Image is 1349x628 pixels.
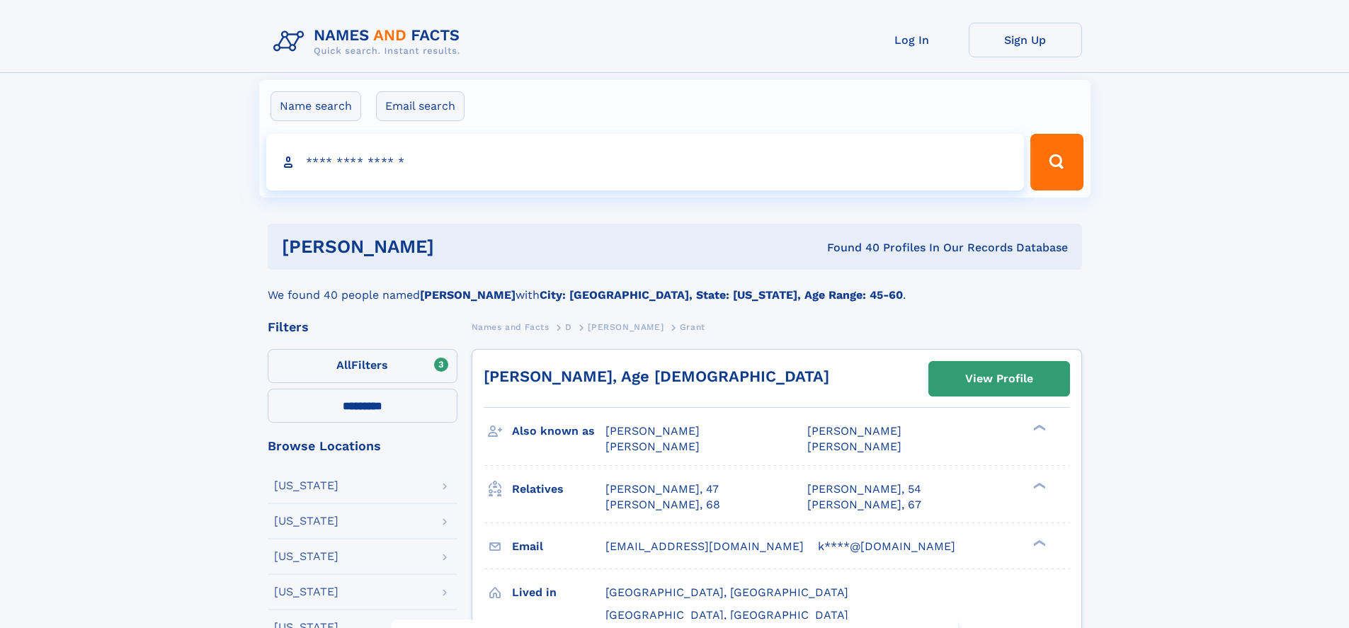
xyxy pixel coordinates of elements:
[807,497,921,513] a: [PERSON_NAME], 67
[274,586,338,598] div: [US_STATE]
[588,322,664,332] span: [PERSON_NAME]
[807,424,901,438] span: [PERSON_NAME]
[274,551,338,562] div: [US_STATE]
[969,23,1082,57] a: Sign Up
[268,440,457,452] div: Browse Locations
[965,362,1033,395] div: View Profile
[268,349,457,383] label: Filters
[929,362,1069,396] a: View Profile
[274,515,338,527] div: [US_STATE]
[605,481,719,497] a: [PERSON_NAME], 47
[630,240,1068,256] div: Found 40 Profiles In Our Records Database
[512,477,605,501] h3: Relatives
[512,419,605,443] h3: Also known as
[266,134,1025,190] input: search input
[605,440,700,453] span: [PERSON_NAME]
[1030,134,1083,190] button: Search Button
[268,270,1082,304] div: We found 40 people named with .
[605,424,700,438] span: [PERSON_NAME]
[605,586,848,599] span: [GEOGRAPHIC_DATA], [GEOGRAPHIC_DATA]
[588,318,664,336] a: [PERSON_NAME]
[807,440,901,453] span: [PERSON_NAME]
[680,322,705,332] span: Grant
[336,358,351,372] span: All
[565,318,572,336] a: D
[605,539,804,553] span: [EMAIL_ADDRESS][DOMAIN_NAME]
[605,608,848,622] span: [GEOGRAPHIC_DATA], [GEOGRAPHIC_DATA]
[271,91,361,121] label: Name search
[512,535,605,559] h3: Email
[1030,538,1047,547] div: ❯
[540,288,903,302] b: City: [GEOGRAPHIC_DATA], State: [US_STATE], Age Range: 45-60
[807,481,921,497] a: [PERSON_NAME], 54
[268,23,472,61] img: Logo Names and Facts
[420,288,516,302] b: [PERSON_NAME]
[268,321,457,333] div: Filters
[512,581,605,605] h3: Lived in
[376,91,465,121] label: Email search
[605,497,720,513] a: [PERSON_NAME], 68
[565,322,572,332] span: D
[1030,423,1047,433] div: ❯
[274,480,338,491] div: [US_STATE]
[1030,481,1047,490] div: ❯
[472,318,550,336] a: Names and Facts
[484,367,829,385] a: [PERSON_NAME], Age [DEMOGRAPHIC_DATA]
[282,238,631,256] h1: [PERSON_NAME]
[855,23,969,57] a: Log In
